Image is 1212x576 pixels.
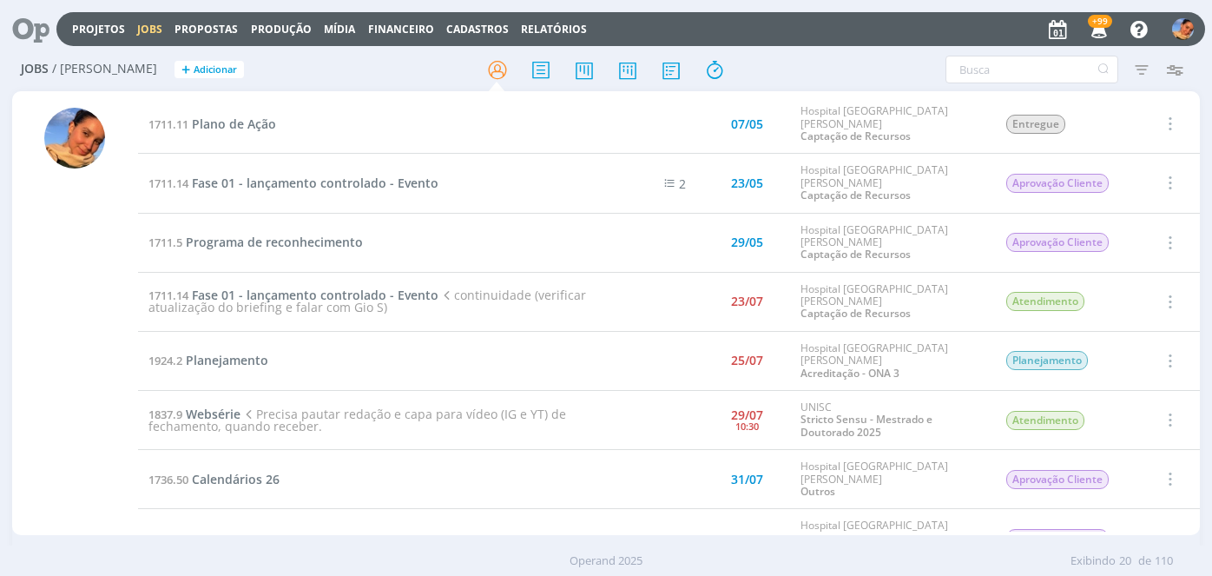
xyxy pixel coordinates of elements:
a: 1837.9Websérie [148,406,240,422]
span: / [PERSON_NAME] [52,62,157,76]
a: Relatórios [521,22,587,36]
button: Relatórios [516,23,592,36]
span: continuidade (verificar atualização do briefing e falar com Gio S) [148,287,586,315]
span: 1711.11 [148,116,188,132]
div: 29/05 [731,236,763,248]
div: Hospital [GEOGRAPHIC_DATA][PERSON_NAME] [800,224,979,262]
a: 1711.11Plano de Ação [148,116,276,132]
div: 23/07 [731,295,763,308]
span: Propostas [175,22,238,36]
span: 1837.9 [148,407,182,422]
a: Produção [251,22,312,36]
span: Calendários 26 [192,471,280,487]
span: 110 [1155,553,1173,570]
input: Busca [945,56,1118,83]
div: Hospital [GEOGRAPHIC_DATA][PERSON_NAME] [800,283,979,321]
span: 1711.14 [148,288,188,303]
span: 1711.5 [148,235,182,250]
span: 1924.2 [148,353,182,368]
span: +99 [1088,15,1112,28]
span: Adicionar [194,64,237,76]
span: Aprovação Cliente [1006,529,1109,548]
span: Entregue [1006,115,1065,134]
button: +99 [1080,14,1116,45]
button: Cadastros [441,23,514,36]
a: 1711.14Fase 01 - lançamento controlado - Evento [148,287,438,303]
button: Mídia [319,23,360,36]
button: Projetos [67,23,130,36]
div: 07/05 [731,118,763,130]
span: Aprovação Cliente [1006,233,1109,252]
a: 1736.53Planner [148,530,238,546]
span: de [1138,553,1151,570]
div: 25/07 [731,354,763,367]
span: Planner [192,530,238,546]
button: Produção [246,23,317,36]
span: Aprovação Cliente [1006,470,1109,489]
a: Captação de Recursos [800,306,911,321]
span: Fase 01 - lançamento controlado - Evento [192,287,438,303]
span: Fase 01 - lançamento controlado - Evento [192,175,438,191]
a: Captação de Recursos [800,129,911,143]
span: Precisa pautar redação e capa para vídeo (IG e YT) de fechamento, quando receber. [148,406,566,434]
a: 1711.5Programa de reconhecimento [148,234,363,250]
button: +Adicionar [175,61,244,79]
a: Mídia [324,22,355,36]
a: Captação de Recursos [800,188,911,202]
span: 2 [679,175,686,192]
div: 29/07 [731,409,763,421]
span: Aprovação Cliente [1006,174,1109,193]
div: 31/07 [731,473,763,486]
div: Hospital [GEOGRAPHIC_DATA][PERSON_NAME] [800,164,979,202]
span: Planejamento [1006,351,1088,370]
a: Acreditação - ONA 3 [800,366,899,381]
button: L [1171,14,1195,44]
div: Hospital [GEOGRAPHIC_DATA][PERSON_NAME] [800,520,979,557]
img: L [44,108,105,169]
button: Jobs [132,23,168,36]
span: Cadastros [446,22,509,36]
div: Hospital [GEOGRAPHIC_DATA][PERSON_NAME] [800,342,979,380]
div: 10:30 [735,421,759,431]
span: Exibindo [1070,553,1116,570]
a: Jobs [137,22,162,36]
span: 20 [1119,553,1131,570]
span: 1736.50 [148,472,188,487]
span: Atendimento [1006,292,1084,311]
a: Projetos [72,22,125,36]
button: Propostas [169,23,243,36]
span: Jobs [21,62,49,76]
a: 1711.14Fase 01 - lançamento controlado - Evento [148,175,438,191]
span: Plano de Ação [192,116,276,132]
button: Financeiro [363,23,439,36]
span: Websérie [186,406,240,422]
div: UNISC [800,401,979,439]
a: Captação de Recursos [800,247,911,262]
div: Hospital [GEOGRAPHIC_DATA][PERSON_NAME] [800,105,979,142]
img: L [1172,18,1194,40]
a: 1924.2Planejamento [148,352,268,368]
a: Financeiro [368,22,434,36]
span: Atendimento [1006,411,1084,430]
a: Stricto Sensu - Mestrado e Doutorado 2025 [800,412,932,439]
div: 23/05 [731,177,763,189]
a: Outros [800,484,835,499]
a: 1736.50Calendários 26 [148,471,280,487]
span: + [181,61,190,79]
span: 1736.53 [148,531,188,546]
span: Planejamento [186,352,268,368]
span: Programa de reconhecimento [186,234,363,250]
span: 1711.14 [148,175,188,191]
div: Hospital [GEOGRAPHIC_DATA][PERSON_NAME] [800,460,979,498]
